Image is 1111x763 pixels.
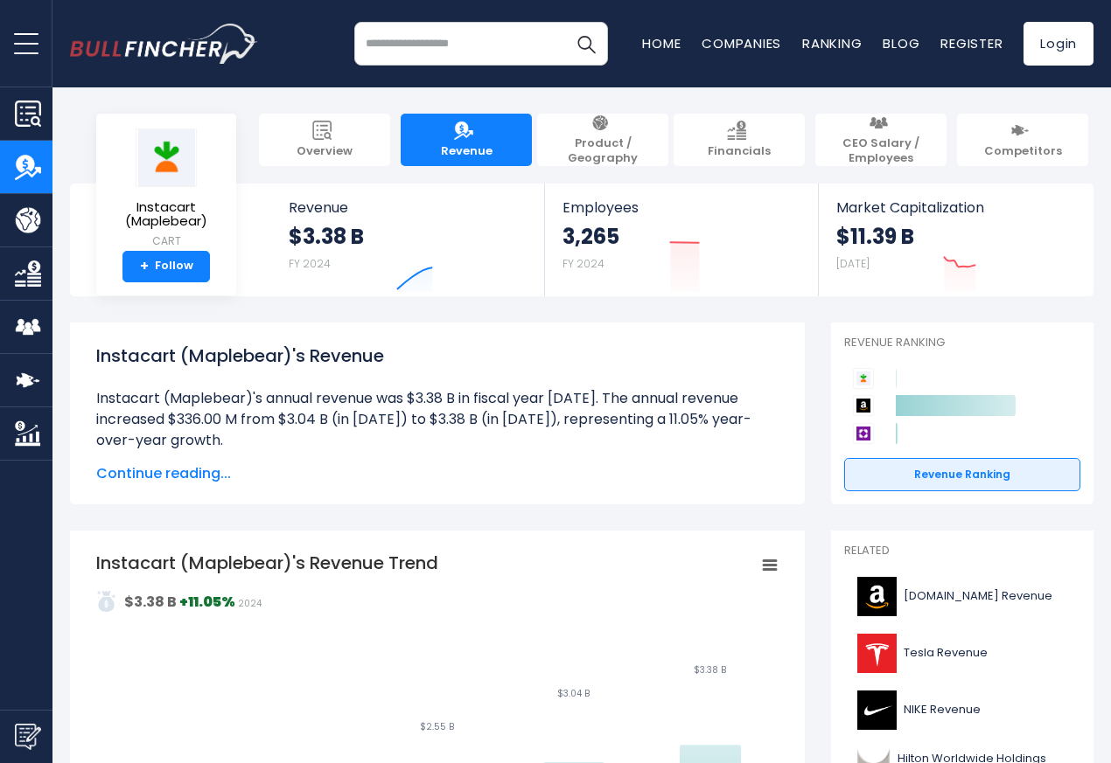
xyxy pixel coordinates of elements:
[844,629,1080,677] a: Tesla Revenue
[557,687,590,700] text: $3.04 B
[824,136,938,166] span: CEO Salary / Employees
[642,34,681,52] a: Home
[562,256,604,271] small: FY 2024
[140,259,149,274] strong: +
[836,256,870,271] small: [DATE]
[401,114,532,166] a: Revenue
[984,144,1062,159] span: Competitors
[96,388,779,451] li: Instacart (Maplebear)'s annual revenue was $3.38 B in fiscal year [DATE]. The annual revenue incr...
[420,720,454,733] text: $2.55 B
[96,343,779,369] h1: Instacart (Maplebear)'s Revenue
[537,114,668,166] a: Product / Geography
[844,544,1080,558] p: Related
[289,223,364,250] strong: $3.38 B
[855,577,898,616] img: AMZN logo
[70,24,258,64] img: bullfincher logo
[259,114,390,166] a: Overview
[70,24,258,64] a: Go to homepage
[179,592,235,612] strong: +11.05%
[96,551,438,575] tspan: Instacart (Maplebear)'s Revenue Trend
[122,251,210,282] a: +Follow
[564,22,608,66] button: Search
[109,128,223,251] a: Instacart (Maplebear) CART
[1024,22,1094,66] a: Login
[708,144,771,159] span: Financials
[844,458,1080,491] a: Revenue Ranking
[844,572,1080,621] a: [DOMAIN_NAME] Revenue
[289,199,528,216] span: Revenue
[562,223,619,250] strong: 3,265
[855,634,898,673] img: TSLA logo
[853,368,874,389] img: Instacart (Maplebear) competitors logo
[674,114,805,166] a: Financials
[289,256,331,271] small: FY 2024
[545,184,817,296] a: Employees 3,265 FY 2024
[844,336,1080,350] p: Revenue Ranking
[836,223,914,250] strong: $11.39 B
[836,199,1074,216] span: Market Capitalization
[271,184,545,296] a: Revenue $3.38 B FY 2024
[883,34,919,52] a: Blog
[96,591,117,612] img: addasd
[844,686,1080,734] a: NIKE Revenue
[110,233,222,249] small: CART
[124,592,177,612] strong: $3.38 B
[546,136,660,166] span: Product / Geography
[96,463,779,484] span: Continue reading...
[819,184,1092,296] a: Market Capitalization $11.39 B [DATE]
[694,663,726,676] text: $3.38 B
[297,144,353,159] span: Overview
[940,34,1003,52] a: Register
[562,199,800,216] span: Employees
[238,597,262,610] span: 2024
[853,423,874,444] img: Wayfair competitors logo
[441,144,493,159] span: Revenue
[802,34,862,52] a: Ranking
[853,395,874,416] img: Amazon.com competitors logo
[815,114,947,166] a: CEO Salary / Employees
[702,34,781,52] a: Companies
[957,114,1088,166] a: Competitors
[855,690,898,730] img: NKE logo
[110,200,222,229] span: Instacart (Maplebear)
